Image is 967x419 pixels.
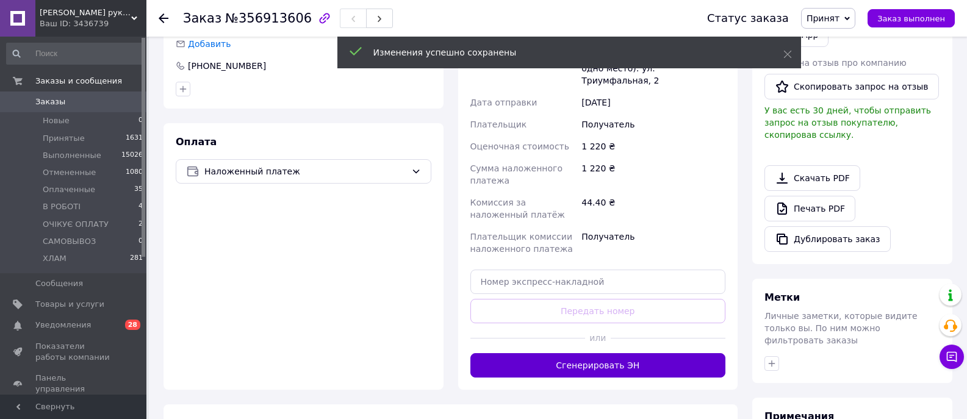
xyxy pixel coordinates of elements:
div: 1 220 ₴ [579,135,728,157]
span: Уведомления [35,320,91,331]
div: Получатель [579,113,728,135]
span: Сумма наложенного платежа [470,163,563,185]
span: Метки [764,292,800,303]
button: Чат с покупателем [940,345,964,369]
button: Заказ выполнен [868,9,955,27]
span: 1631 [126,133,143,144]
div: 1 220 ₴ [579,157,728,192]
span: или [585,332,611,344]
div: [DATE] [579,91,728,113]
span: 28 [125,320,140,330]
button: Скопировать запрос на отзыв [764,74,939,99]
div: Статус заказа [707,12,789,24]
div: 44.40 ₴ [579,192,728,226]
span: Товары и услуги [35,299,104,310]
span: 2 [138,219,143,230]
a: Печать PDF [764,196,855,221]
span: 0 [138,236,143,247]
button: Дублировать заказ [764,226,891,252]
span: У вас есть 30 дней, чтобы отправить запрос на отзыв покупателю, скопировав ссылку. [764,106,931,140]
span: Оплаченные [43,184,95,195]
span: Заказы [35,96,65,107]
span: Заказы и сообщения [35,76,122,87]
div: Получатель [579,226,728,260]
span: 0 [138,115,143,126]
span: Выполненные [43,150,101,161]
span: 1080 [126,167,143,178]
span: САМОВЫВОЗ [43,236,96,247]
span: Личные заметки, которые видите только вы. По ним можно фильтровать заказы [764,311,918,345]
div: Ваш ID: 3436739 [40,18,146,29]
span: Показатели работы компании [35,341,113,363]
span: Bambino Felice Магазин рукоделия, шитья, игрушки [40,7,131,18]
span: Принятые [43,133,85,144]
a: Скачать PDF [764,165,860,191]
input: Поиск [6,43,144,65]
span: Комиссия за наложенный платёж [470,198,565,220]
span: 15026 [121,150,143,161]
span: В РОБОТІ [43,201,81,212]
span: 35 [134,184,143,195]
span: ХЛАМ [43,253,67,264]
span: 281 [130,253,143,264]
span: Отмененные [43,167,96,178]
span: Сообщения [35,278,83,289]
span: Заказ выполнен [877,14,945,23]
span: Оценочная стоимость [470,141,570,151]
span: Заказ [183,11,221,26]
div: Вернуться назад [159,12,168,24]
span: Панель управления [35,373,113,395]
span: Запрос на отзыв про компанию [764,58,907,68]
button: Сгенерировать ЭН [470,353,726,378]
span: Добавить [188,39,231,49]
div: [PHONE_NUMBER] [187,60,267,72]
span: №356913606 [225,11,312,26]
span: Новые [43,115,70,126]
div: Изменения успешно сохранены [373,46,753,59]
span: Наложенный платеж [204,165,406,178]
span: 4 [138,201,143,212]
span: Принят [807,13,839,23]
input: Номер экспресс-накладной [470,270,726,294]
span: Плательщик [470,120,527,129]
span: ОЧІКУЄ ОПЛАТУ [43,219,109,230]
span: Дата отправки [470,98,537,107]
span: Плательщик комиссии наложенного платежа [470,232,573,254]
span: Оплата [176,136,217,148]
